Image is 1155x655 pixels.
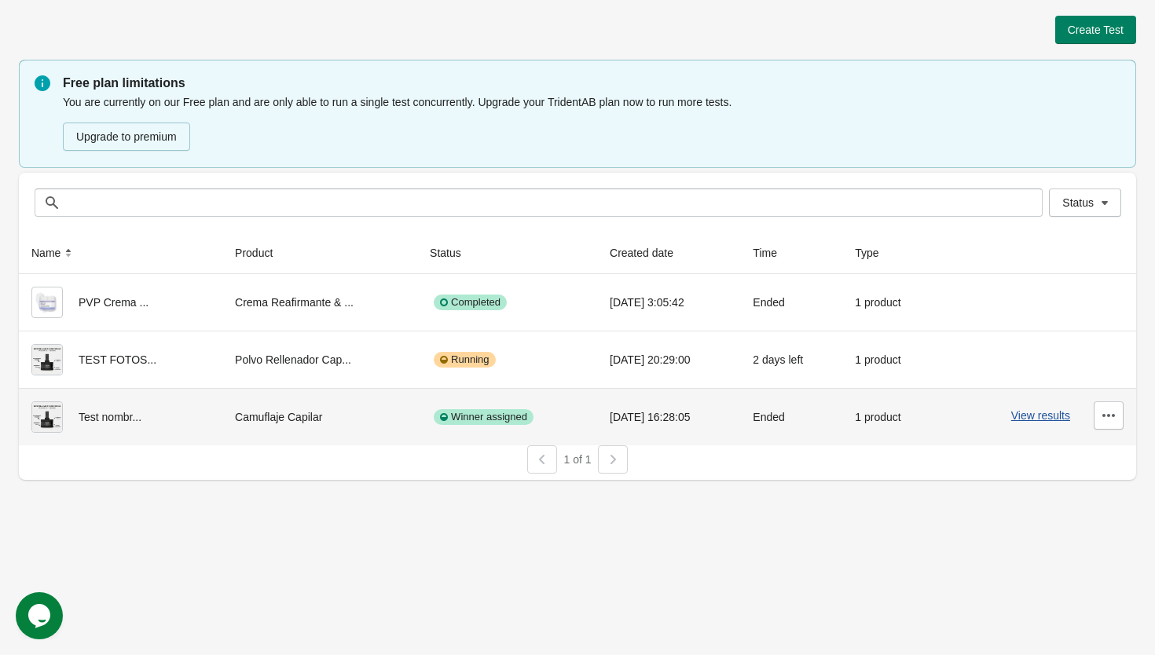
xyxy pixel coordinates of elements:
div: Winner assigned [434,409,533,425]
button: Create Test [1055,16,1136,44]
button: Upgrade to premium [63,123,190,151]
div: TEST FOTOS... [31,344,210,375]
div: [DATE] 20:29:00 [610,344,728,375]
button: Type [849,239,900,267]
div: [DATE] 3:05:42 [610,287,728,318]
p: Free plan limitations [63,74,1120,93]
div: Test nombr... [31,401,210,433]
button: Status [1049,188,1121,217]
div: [DATE] 16:28:05 [610,401,728,433]
button: Created date [603,239,695,267]
div: 1 product [855,401,926,433]
div: Ended [753,287,830,318]
button: Status [423,239,483,267]
div: Polvo Rellenador Cap... [235,344,405,375]
div: 1 product [855,344,926,375]
div: Camuflaje Capilar [235,401,405,433]
button: Product [229,239,295,267]
div: PVP Crema ... [31,287,210,318]
div: You are currently on our Free plan and are only able to run a single test concurrently. Upgrade y... [63,93,1120,152]
span: Create Test [1068,24,1124,36]
span: 1 of 1 [563,453,591,466]
div: Ended [753,401,830,433]
button: Time [746,239,799,267]
div: Running [434,352,495,368]
button: Name [25,239,82,267]
div: Completed [434,295,507,310]
div: Crema Reafirmante & ... [235,287,405,318]
div: 2 days left [753,344,830,375]
span: Status [1062,196,1094,209]
div: 1 product [855,287,926,318]
button: View results [1011,409,1070,422]
iframe: chat widget [16,592,66,639]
